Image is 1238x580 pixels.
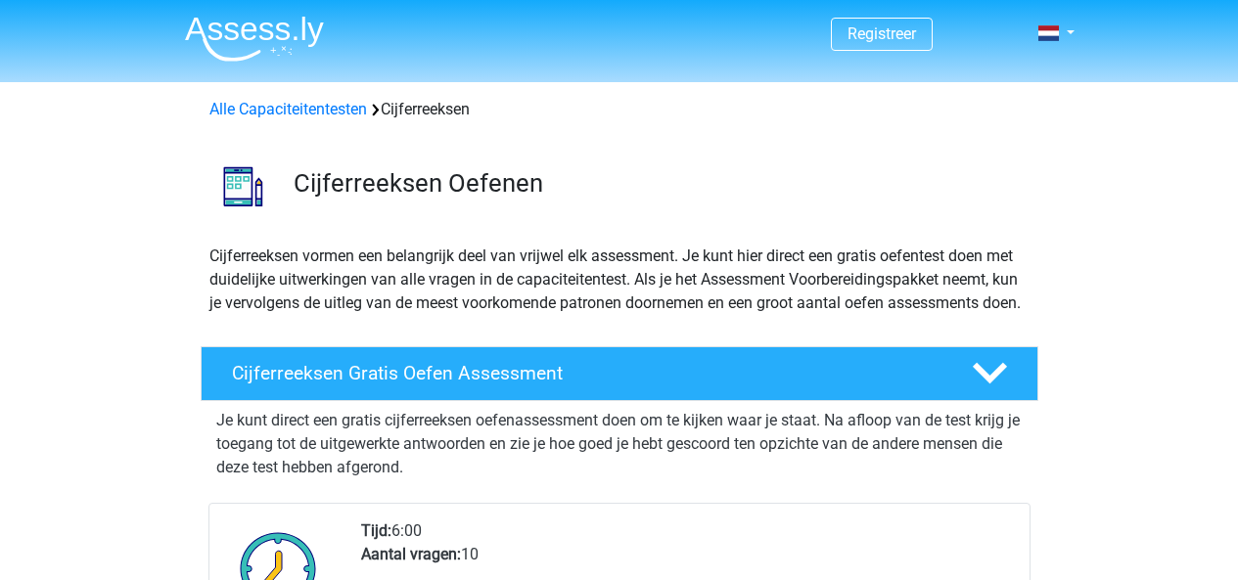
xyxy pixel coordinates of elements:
img: Assessly [185,16,324,62]
div: Cijferreeksen [202,98,1037,121]
h4: Cijferreeksen Gratis Oefen Assessment [232,362,940,384]
p: Je kunt direct een gratis cijferreeksen oefenassessment doen om te kijken waar je staat. Na afloo... [216,409,1023,479]
b: Tijd: [361,521,391,540]
a: Alle Capaciteitentesten [209,100,367,118]
p: Cijferreeksen vormen een belangrijk deel van vrijwel elk assessment. Je kunt hier direct een grat... [209,245,1030,315]
a: Registreer [848,24,916,43]
h3: Cijferreeksen Oefenen [294,168,1023,199]
img: cijferreeksen [202,145,285,228]
a: Cijferreeksen Gratis Oefen Assessment [193,346,1046,401]
b: Aantal vragen: [361,545,461,563]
